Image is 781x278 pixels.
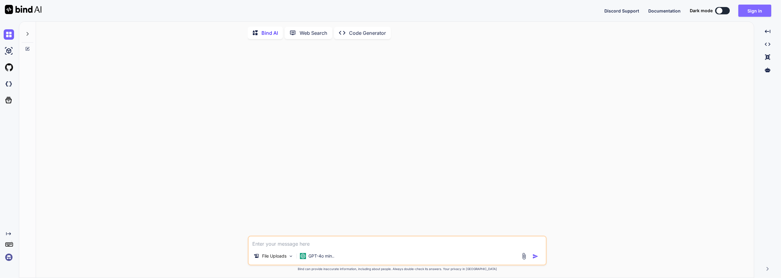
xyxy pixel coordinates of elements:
img: icon [532,253,538,259]
button: Discord Support [604,8,639,14]
p: GPT-4o min.. [308,253,334,259]
img: darkCloudIdeIcon [4,79,14,89]
img: ai-studio [4,46,14,56]
p: Code Generator [349,29,386,37]
button: Sign in [738,5,771,17]
p: Bind AI [261,29,278,37]
button: Documentation [648,8,681,14]
img: signin [4,252,14,262]
img: attachment [520,253,527,260]
p: Web Search [300,29,327,37]
p: Bind can provide inaccurate information, including about people. Always double-check its answers.... [248,267,547,271]
img: chat [4,29,14,40]
p: File Uploads [262,253,286,259]
span: Dark mode [690,8,713,14]
img: GPT-4o mini [300,253,306,259]
img: Pick Models [288,254,293,259]
img: githubLight [4,62,14,73]
img: Bind AI [5,5,41,14]
span: Documentation [648,8,681,13]
span: Discord Support [604,8,639,13]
